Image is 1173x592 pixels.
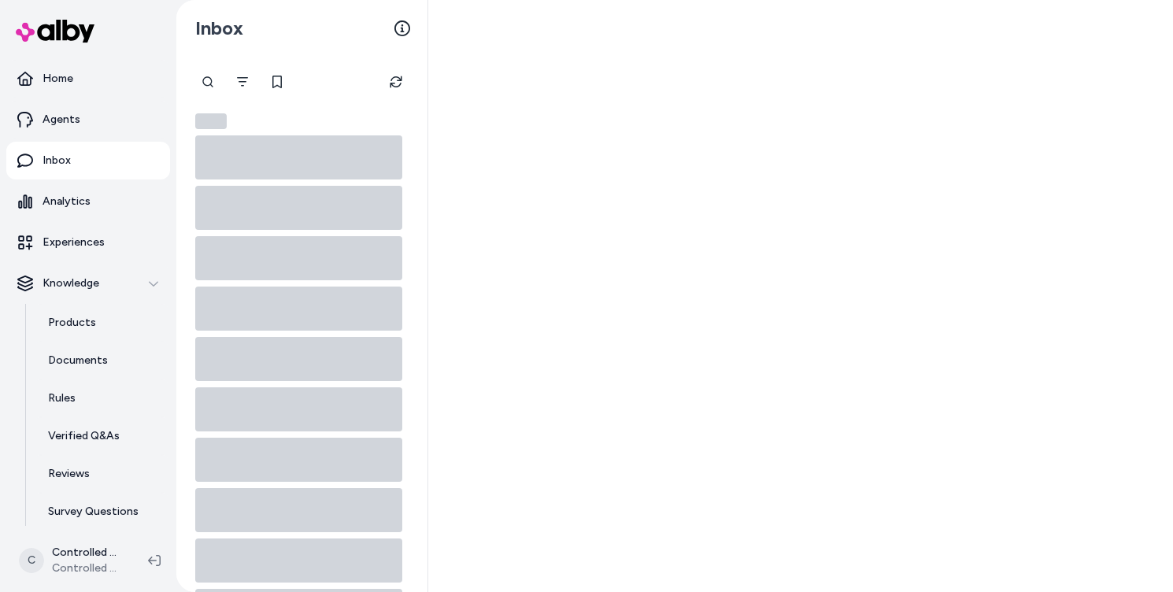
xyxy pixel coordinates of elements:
a: Agents [6,101,170,139]
a: Rules [32,379,170,417]
p: Knowledge [43,276,99,291]
p: Experiences [43,235,105,250]
button: Refresh [380,66,412,98]
a: Documents [32,342,170,379]
p: Home [43,71,73,87]
span: Controlled Chaos [52,561,123,576]
p: Inbox [43,153,71,168]
img: alby Logo [16,20,94,43]
p: Verified Q&As [48,428,120,444]
p: Controlled Chaos Shopify [52,545,123,561]
button: Filter [227,66,258,98]
a: Analytics [6,183,170,220]
a: Home [6,60,170,98]
p: Reviews [48,466,90,482]
a: Reviews [32,455,170,493]
a: Inbox [6,142,170,179]
button: Knowledge [6,265,170,302]
p: Rules [48,390,76,406]
button: CControlled Chaos ShopifyControlled Chaos [9,535,135,586]
h2: Inbox [195,17,243,40]
p: Survey Questions [48,504,139,520]
a: Verified Q&As [32,417,170,455]
p: Documents [48,353,108,368]
a: Survey Questions [32,493,170,531]
a: Products [32,304,170,342]
span: C [19,548,44,573]
p: Analytics [43,194,91,209]
p: Agents [43,112,80,128]
p: Products [48,315,96,331]
a: Experiences [6,224,170,261]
